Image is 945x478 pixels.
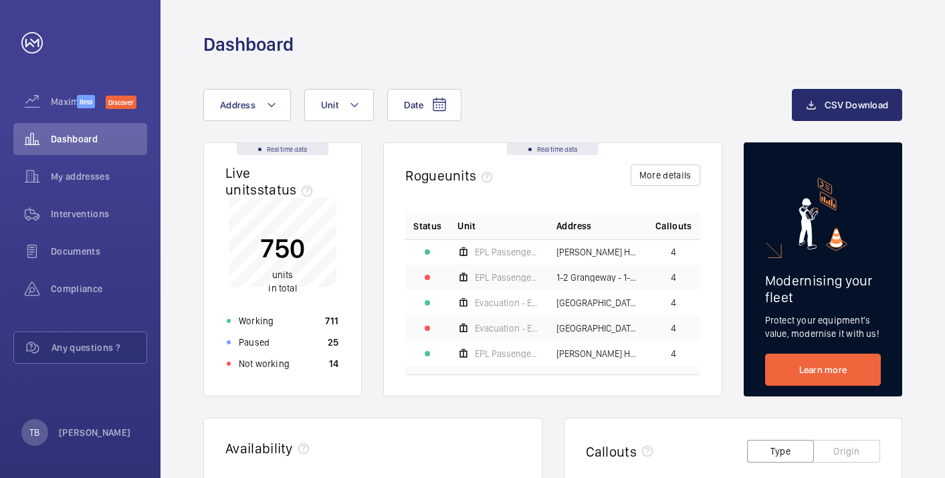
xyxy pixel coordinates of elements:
span: Compliance [51,282,147,295]
span: CSV Download [825,100,888,110]
span: Unit [457,219,476,233]
span: 4 [671,324,676,333]
span: Interventions [51,207,147,221]
span: Date [404,100,423,110]
span: 4 [671,298,676,308]
span: EPL Passenger Lift No 2 [475,349,540,358]
h2: Live units [225,164,318,198]
button: More details [631,164,700,186]
span: units [272,269,294,280]
span: Address [220,100,255,110]
span: Beta [77,95,95,108]
div: Real time data [507,143,599,155]
h2: Callouts [586,443,637,460]
button: Date [387,89,461,121]
span: status [257,181,318,198]
div: Real time data [237,143,328,155]
span: 4 [671,273,676,282]
h2: Modernising your fleet [765,272,881,306]
h2: Rogue [405,167,498,184]
span: [GEOGRAPHIC_DATA] C Flats 45-101 - High Risk Building - [GEOGRAPHIC_DATA] 45-101 [556,298,639,308]
p: in total [260,268,305,295]
p: Working [239,314,274,328]
button: Address [203,89,291,121]
img: marketing-card.svg [799,178,847,251]
span: Maximize [51,95,77,108]
p: 750 [260,231,305,265]
button: Unit [304,89,374,121]
span: [PERSON_NAME] House - High Risk Building - [PERSON_NAME][GEOGRAPHIC_DATA] [556,247,639,257]
button: CSV Download [792,89,902,121]
span: EPL Passenger Lift [475,273,540,282]
span: Documents [51,245,147,258]
span: EPL Passenger Lift No 1 [475,247,540,257]
span: 4 [671,349,676,358]
h1: Dashboard [203,32,294,57]
span: Any questions ? [51,341,146,354]
span: 4 [671,247,676,257]
span: Callouts [655,219,692,233]
span: Unit [321,100,338,110]
p: Protect your equipment's value, modernise it with us! [765,314,881,340]
span: Discover [106,96,136,109]
button: Type [747,440,814,463]
span: My addresses [51,170,147,183]
span: [GEOGRAPHIC_DATA] C Flats 45-101 - High Risk Building - [GEOGRAPHIC_DATA] 45-101 [556,324,639,333]
p: Status [413,219,441,233]
span: units [445,167,498,184]
span: Evacuation - EPL No 3 Flats 45-101 L/h [475,298,540,308]
p: Paused [239,336,270,349]
span: Dashboard [51,132,147,146]
span: Address [556,219,591,233]
span: [PERSON_NAME] House - [PERSON_NAME][GEOGRAPHIC_DATA] [556,349,639,358]
p: TB [29,426,39,439]
p: [PERSON_NAME] [59,426,131,439]
p: 14 [329,357,339,370]
a: Learn more [765,354,881,386]
h2: Availability [225,440,293,457]
button: Origin [813,440,880,463]
span: Evacuation - EPL No 4 Flats 45-101 R/h [475,324,540,333]
p: 711 [325,314,338,328]
span: 1-2 Grangeway - 1-2 [GEOGRAPHIC_DATA] [556,273,639,282]
p: 25 [328,336,339,349]
p: Not working [239,357,290,370]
